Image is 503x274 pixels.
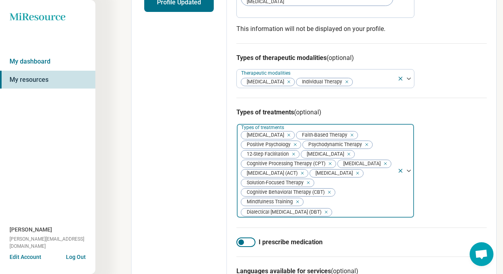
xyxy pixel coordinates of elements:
[259,237,323,247] span: I prescribe medication
[241,125,286,131] label: Types of treatments
[236,53,487,63] h3: Types of therapeutic modalities
[241,198,295,206] span: Mindfulness Training
[296,78,344,86] span: Individual Therapy
[470,242,493,266] div: Open chat
[241,179,306,187] span: Solution-Focused Therapy
[241,151,291,158] span: 12-Step Facilitation
[241,160,328,168] span: Cognitive Processing Therapy (CPT)
[303,141,364,149] span: Psychodynamic Therapy
[10,253,41,261] button: Edit Account
[241,141,293,149] span: Positive Psychology
[241,71,292,76] label: Therapeutic modalities
[296,131,350,139] span: Faith-Based Therapy
[294,108,321,116] span: (optional)
[241,78,286,86] span: [MEDICAL_DATA]
[236,108,487,117] h3: Types of treatments
[236,24,487,34] p: This information will not be displayed on your profile.
[10,226,52,234] span: [PERSON_NAME]
[66,253,86,259] button: Log Out
[301,151,346,158] span: [MEDICAL_DATA]
[241,208,324,216] span: Dialectical [MEDICAL_DATA] (DBT)
[310,170,355,177] span: [MEDICAL_DATA]
[241,189,327,196] span: Cognitive Behavioral Therapy (CBT)
[10,235,95,250] span: [PERSON_NAME][EMAIL_ADDRESS][DOMAIN_NAME]
[327,54,354,62] span: (optional)
[338,160,383,168] span: [MEDICAL_DATA]
[241,170,300,177] span: [MEDICAL_DATA] (ACT)
[241,131,286,139] span: [MEDICAL_DATA]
